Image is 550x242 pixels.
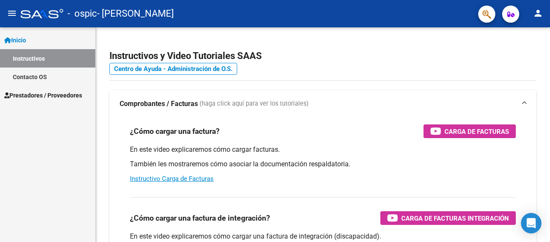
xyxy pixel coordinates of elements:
[200,99,309,109] span: (haga click aquí para ver los tutoriales)
[130,212,270,224] h3: ¿Cómo cargar una factura de integración?
[380,211,516,225] button: Carga de Facturas Integración
[4,91,82,100] span: Prestadores / Proveedores
[130,125,220,137] h3: ¿Cómo cargar una factura?
[424,124,516,138] button: Carga de Facturas
[68,4,97,23] span: - ospic
[401,213,509,224] span: Carga de Facturas Integración
[521,213,541,233] div: Open Intercom Messenger
[109,63,237,75] a: Centro de Ayuda - Administración de O.S.
[109,48,536,64] h2: Instructivos y Video Tutoriales SAAS
[533,8,543,18] mat-icon: person
[109,90,536,118] mat-expansion-panel-header: Comprobantes / Facturas (haga click aquí para ver los tutoriales)
[130,145,516,154] p: En este video explicaremos cómo cargar facturas.
[97,4,174,23] span: - [PERSON_NAME]
[4,35,26,45] span: Inicio
[444,126,509,137] span: Carga de Facturas
[130,232,516,241] p: En este video explicaremos cómo cargar una factura de integración (discapacidad).
[7,8,17,18] mat-icon: menu
[130,159,516,169] p: También les mostraremos cómo asociar la documentación respaldatoria.
[120,99,198,109] strong: Comprobantes / Facturas
[130,175,214,183] a: Instructivo Carga de Facturas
